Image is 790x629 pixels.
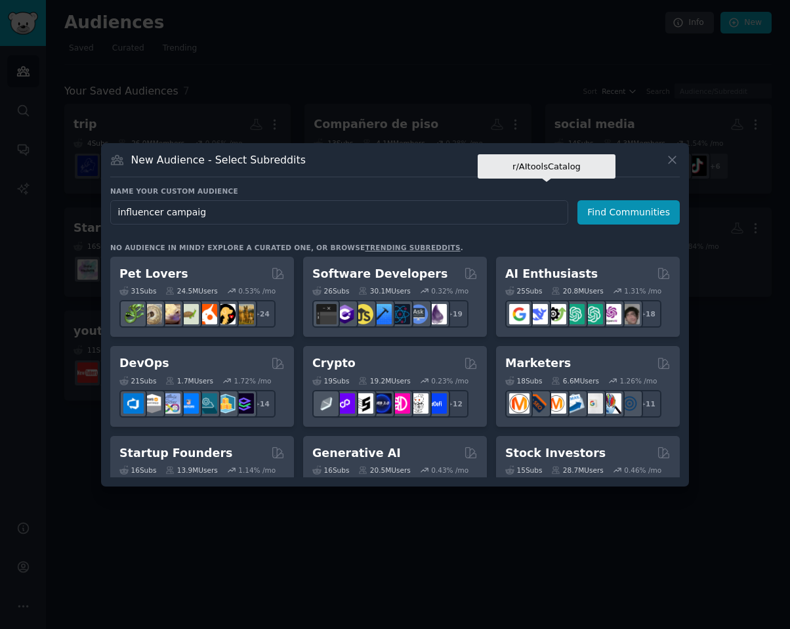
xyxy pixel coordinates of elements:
[624,466,661,475] div: 0.46 % /mo
[119,355,169,372] h2: DevOps
[316,304,337,324] img: software
[316,393,337,414] img: ethfinance
[312,466,349,475] div: 16 Sub s
[248,300,276,328] div: + 24
[358,286,410,295] div: 30.1M Users
[528,393,548,414] img: bigseo
[119,286,156,295] div: 31 Sub s
[197,304,217,324] img: cockatiel
[601,304,621,324] img: OpenAIDev
[353,393,373,414] img: ethstaker
[165,466,217,475] div: 13.9M Users
[546,304,566,324] img: AItoolsCatalog
[178,304,199,324] img: turtle
[312,376,349,385] div: 19 Sub s
[312,355,356,372] h2: Crypto
[509,304,530,324] img: GoogleGeminiAI
[358,466,410,475] div: 20.5M Users
[365,244,460,251] a: trending subreddits
[505,355,571,372] h2: Marketers
[335,393,355,414] img: 0xPolygon
[509,393,530,414] img: content_marketing
[546,393,566,414] img: AskMarketing
[197,393,217,414] img: platformengineering
[583,393,603,414] img: googleads
[431,286,468,295] div: 0.32 % /mo
[505,445,606,462] h2: Stock Investors
[353,304,373,324] img: learnjavascript
[110,186,680,196] h3: Name your custom audience
[426,393,447,414] img: defi_
[123,393,144,414] img: azuredevops
[248,390,276,418] div: + 14
[371,393,392,414] img: web3
[634,390,661,418] div: + 11
[624,286,661,295] div: 1.31 % /mo
[238,466,276,475] div: 1.14 % /mo
[110,200,568,225] input: Pick a short name, like "Digital Marketers" or "Movie-Goers"
[234,304,254,324] img: dogbreed
[119,266,188,282] h2: Pet Lovers
[564,304,585,324] img: chatgpt_promptDesign
[564,393,585,414] img: Emailmarketing
[408,393,428,414] img: CryptoNews
[634,300,661,328] div: + 18
[142,304,162,324] img: ballpython
[505,286,542,295] div: 25 Sub s
[215,304,236,324] img: PetAdvice
[165,286,217,295] div: 24.5M Users
[620,376,657,385] div: 1.26 % /mo
[505,466,542,475] div: 15 Sub s
[551,466,603,475] div: 28.7M Users
[431,466,468,475] div: 0.43 % /mo
[358,376,410,385] div: 19.2M Users
[160,393,180,414] img: Docker_DevOps
[312,286,349,295] div: 26 Sub s
[390,304,410,324] img: reactnative
[426,304,447,324] img: elixir
[312,445,401,462] h2: Generative AI
[441,390,468,418] div: + 12
[312,266,447,282] h2: Software Developers
[408,304,428,324] img: AskComputerScience
[119,445,232,462] h2: Startup Founders
[528,304,548,324] img: DeepSeek
[160,304,180,324] img: leopardgeckos
[505,266,598,282] h2: AI Enthusiasts
[215,393,236,414] img: aws_cdk
[119,466,156,475] div: 16 Sub s
[551,376,599,385] div: 6.6M Users
[234,393,254,414] img: PlatformEngineers
[110,243,463,252] div: No audience in mind? Explore a curated one, or browse .
[178,393,199,414] img: DevOpsLinks
[131,153,306,167] h3: New Audience - Select Subreddits
[619,393,640,414] img: OnlineMarketing
[234,376,272,385] div: 1.72 % /mo
[577,200,680,225] button: Find Communities
[431,376,468,385] div: 0.23 % /mo
[123,304,144,324] img: herpetology
[390,393,410,414] img: defiblockchain
[441,300,468,328] div: + 19
[505,376,542,385] div: 18 Sub s
[371,304,392,324] img: iOSProgramming
[619,304,640,324] img: ArtificalIntelligence
[601,393,621,414] img: MarketingResearch
[119,376,156,385] div: 21 Sub s
[335,304,355,324] img: csharp
[142,393,162,414] img: AWS_Certified_Experts
[551,286,603,295] div: 20.8M Users
[165,376,213,385] div: 1.7M Users
[583,304,603,324] img: chatgpt_prompts_
[238,286,276,295] div: 0.53 % /mo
